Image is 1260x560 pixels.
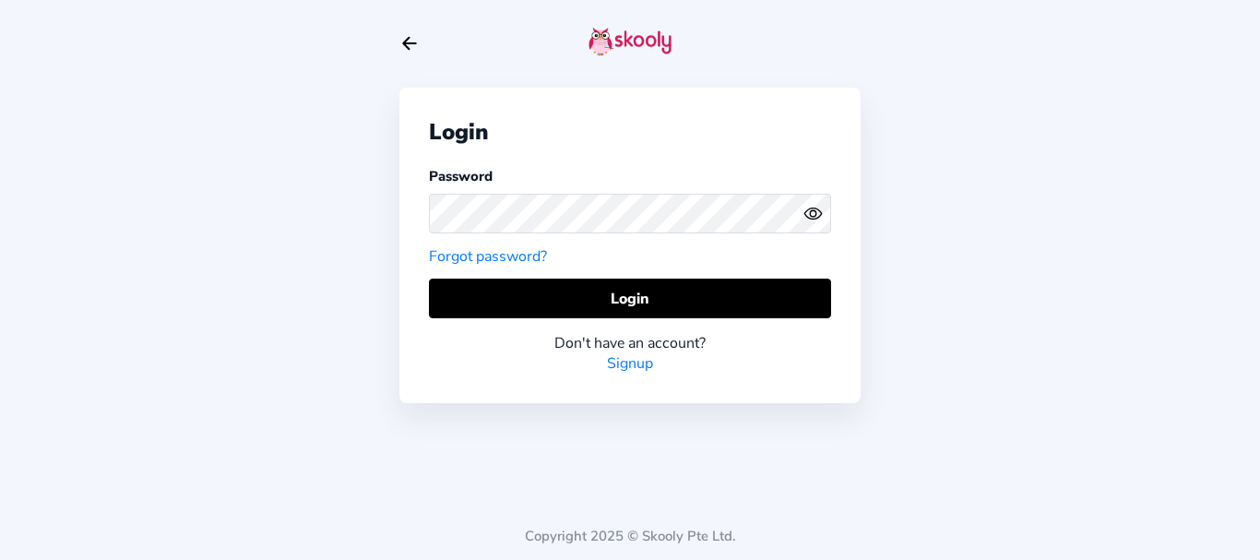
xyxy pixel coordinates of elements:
button: arrow back outline [399,33,420,54]
ion-icon: eye outline [803,204,823,223]
button: eye outlineeye off outline [803,204,831,223]
a: Forgot password? [429,246,547,267]
button: Login [429,279,831,318]
img: skooly-logo.png [588,27,672,56]
a: Signup [607,353,653,374]
div: Login [429,117,831,147]
label: Password [429,167,493,185]
div: Don't have an account? [429,333,831,353]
